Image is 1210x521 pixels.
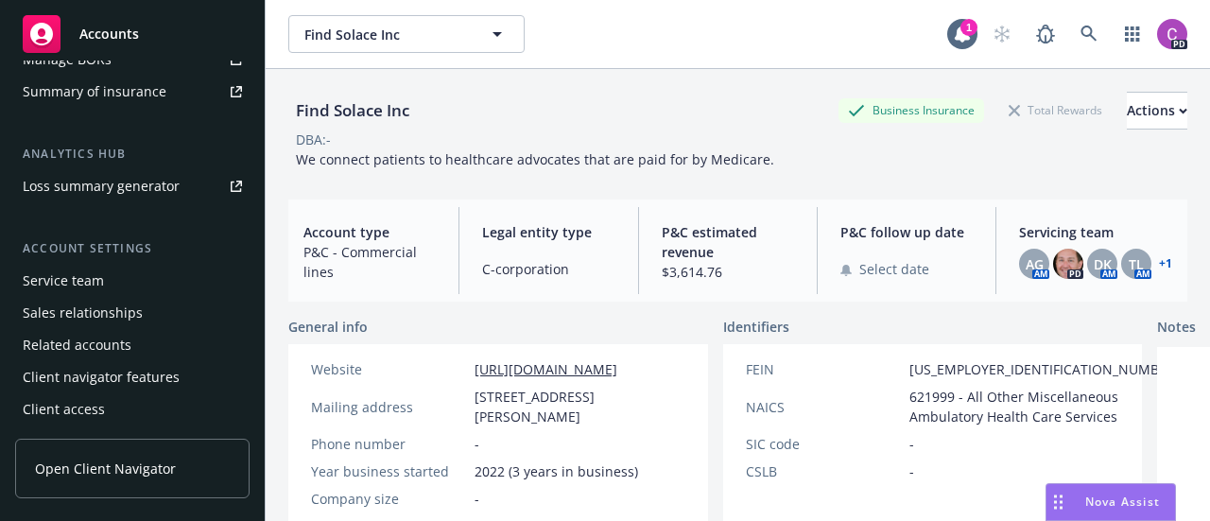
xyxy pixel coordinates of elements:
[1046,483,1176,521] button: Nova Assist
[840,222,973,242] span: P&C follow up date
[859,259,929,279] span: Select date
[1157,19,1187,49] img: photo
[23,330,131,360] div: Related accounts
[838,98,984,122] div: Business Insurance
[23,394,105,425] div: Client access
[475,461,638,481] span: 2022 (3 years in business)
[1129,254,1144,274] span: TL
[303,222,436,242] span: Account type
[15,394,250,425] a: Client access
[15,8,250,61] a: Accounts
[746,434,902,454] div: SIC code
[15,77,250,107] a: Summary of insurance
[1085,494,1160,510] span: Nova Assist
[288,317,368,337] span: General info
[723,317,789,337] span: Identifiers
[475,360,617,378] a: [URL][DOMAIN_NAME]
[79,26,139,42] span: Accounts
[746,397,902,417] div: NAICS
[288,15,525,53] button: Find Solace Inc
[1157,317,1196,339] span: Notes
[1094,254,1112,274] span: DK
[983,15,1021,53] a: Start snowing
[475,387,685,426] span: [STREET_ADDRESS][PERSON_NAME]
[23,266,104,296] div: Service team
[960,19,977,36] div: 1
[909,434,914,454] span: -
[15,239,250,258] div: Account settings
[15,362,250,392] a: Client navigator features
[1127,93,1187,129] div: Actions
[909,387,1180,426] span: 621999 - All Other Miscellaneous Ambulatory Health Care Services
[15,145,250,164] div: Analytics hub
[1019,222,1172,242] span: Servicing team
[746,359,902,379] div: FEIN
[1053,249,1083,279] img: photo
[1127,92,1187,130] button: Actions
[23,171,180,201] div: Loss summary generator
[662,262,794,282] span: $3,614.76
[475,489,479,509] span: -
[288,98,417,123] div: Find Solace Inc
[35,459,176,478] span: Open Client Navigator
[999,98,1112,122] div: Total Rewards
[1026,254,1044,274] span: AG
[15,171,250,201] a: Loss summary generator
[15,298,250,328] a: Sales relationships
[482,222,614,242] span: Legal entity type
[23,298,143,328] div: Sales relationships
[1159,258,1172,269] a: +1
[909,359,1180,379] span: [US_EMPLOYER_IDENTIFICATION_NUMBER]
[475,434,479,454] span: -
[1114,15,1151,53] a: Switch app
[311,461,467,481] div: Year business started
[23,77,166,107] div: Summary of insurance
[1027,15,1064,53] a: Report a Bug
[746,461,902,481] div: CSLB
[296,130,331,149] div: DBA: -
[1046,484,1070,520] div: Drag to move
[311,359,467,379] div: Website
[311,489,467,509] div: Company size
[1070,15,1108,53] a: Search
[15,330,250,360] a: Related accounts
[311,397,467,417] div: Mailing address
[23,362,180,392] div: Client navigator features
[482,259,614,279] span: C-corporation
[304,25,468,44] span: Find Solace Inc
[15,266,250,296] a: Service team
[909,461,914,481] span: -
[296,150,774,168] span: We connect patients to healthcare advocates that are paid for by Medicare.
[311,434,467,454] div: Phone number
[662,222,794,262] span: P&C estimated revenue
[303,242,436,282] span: P&C - Commercial lines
